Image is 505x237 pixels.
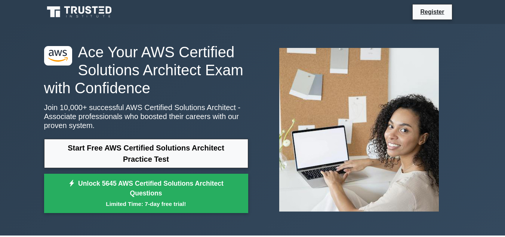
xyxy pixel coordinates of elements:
[44,43,248,97] h1: Ace Your AWS Certified Solutions Architect Exam with Confidence
[44,103,248,130] p: Join 10,000+ successful AWS Certified Solutions Architect - Associate professionals who boosted t...
[53,200,239,208] small: Limited Time: 7-day free trial!
[416,7,449,16] a: Register
[44,139,248,168] a: Start Free AWS Certified Solutions Architect Practice Test
[44,174,248,213] a: Unlock 5645 AWS Certified Solutions Architect QuestionsLimited Time: 7-day free trial!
